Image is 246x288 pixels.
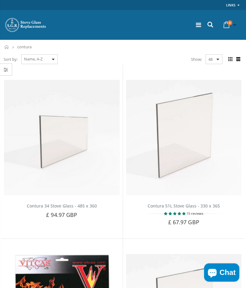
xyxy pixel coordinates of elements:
[164,211,186,216] span: 5.00 stars
[235,56,241,63] span: List view
[191,54,202,64] span: Show:
[126,80,242,196] img: Contura 51L stove glass
[186,211,203,216] span: 15 reviews
[148,203,220,209] a: Contura 51L Stove Glass - 330 x 365
[5,45,9,49] a: Home
[5,17,47,33] img: Stove Glass Replacement
[46,211,77,218] span: £ 94.97 GBP
[4,54,18,65] span: Sort by:
[227,20,232,25] span: 0
[196,21,201,29] a: Menu
[4,80,120,196] img: Contura 34 stove glass
[221,19,237,31] a: 0
[168,218,199,226] span: £ 67.97 GBP
[227,56,234,63] span: Grid view
[202,263,241,283] inbox-online-store-chat: Shopify online store chat
[27,203,97,209] a: Contura 34 Stove Glass - 485 x 360
[17,44,32,50] span: contura
[226,1,235,9] a: Links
